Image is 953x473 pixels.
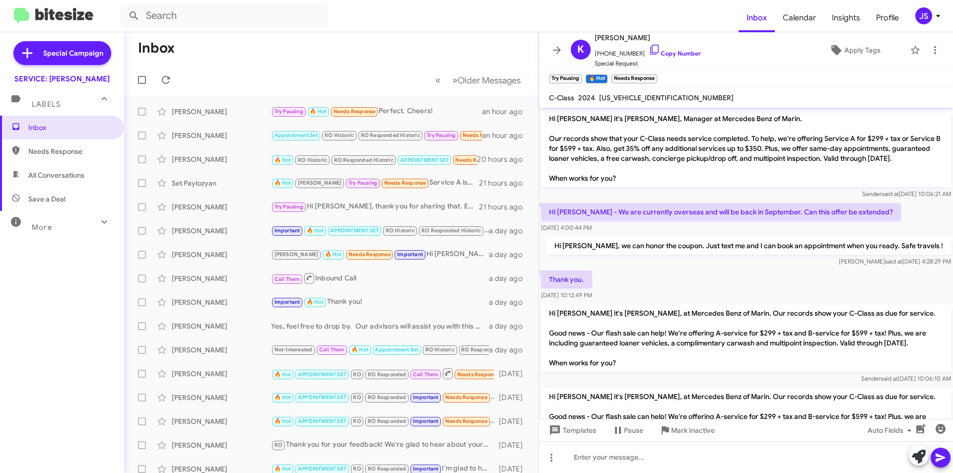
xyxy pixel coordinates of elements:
div: Perfect [271,415,494,427]
div: Thank you! [271,296,489,308]
span: RO Historic [298,157,327,163]
div: an hour ago [482,131,531,140]
div: Perfect. Cheers! [271,106,482,117]
button: Auto Fields [860,421,923,439]
span: APPOINTMENT SET [298,466,346,472]
span: 🔥 Hot [351,346,368,353]
span: Needs Response [384,180,426,186]
span: Pause [624,421,643,439]
div: [PERSON_NAME] [172,273,271,283]
button: Pause [604,421,651,439]
div: Thank you - appreciate your assistance [271,344,489,355]
span: APPOINTMENT SET [298,394,346,401]
span: 🔥 Hot [274,180,291,186]
div: Inbound Call [271,153,477,165]
div: Thank you for your feedback! We're glad to hear about your positive experience. If you need to sc... [271,439,494,451]
input: Search [120,4,329,28]
div: [PERSON_NAME] [172,393,271,403]
div: [DATE] [494,440,531,450]
div: [PERSON_NAME] [172,202,271,212]
span: Sender [DATE] 10:06:10 AM [861,375,951,382]
button: Next [446,70,527,90]
span: Try Pausing [427,132,456,138]
div: [PERSON_NAME] [172,440,271,450]
span: RO [353,371,361,378]
span: Needs Response [463,132,505,138]
span: RO Historic [386,227,415,234]
div: [PERSON_NAME] [172,345,271,355]
span: RO [353,418,361,424]
span: RO Responded [368,394,406,401]
span: Inbox [28,123,113,133]
span: Try Pausing [274,203,303,210]
div: an hour ago [482,107,531,117]
span: C-Class [549,93,574,102]
span: RO Responded [368,418,406,424]
span: 🔥 Hot [310,108,327,115]
span: Important [413,418,439,424]
span: RO Responded [368,371,406,378]
a: Copy Number [649,50,701,57]
span: [US_VEHICLE_IDENTIFICATION_NUMBER] [599,93,734,102]
small: 🔥 Hot [586,74,607,83]
button: JS [907,7,942,24]
span: Needs Response [348,251,391,258]
span: Important [413,466,439,472]
span: 🔥 Hot [274,394,291,401]
span: RO Historic [325,132,354,138]
p: Hi [PERSON_NAME] it's [PERSON_NAME], at Mercedes Benz of Marin. Our records show your C-Class as ... [541,388,951,455]
div: [PERSON_NAME] [172,369,271,379]
p: Hi [PERSON_NAME] it's [PERSON_NAME], at Mercedes Benz of Marin. Our records show your C-Class as ... [541,304,951,372]
span: Sender [DATE] 10:06:21 AM [862,190,951,198]
span: Try Pausing [348,180,377,186]
span: said at [881,375,898,382]
span: Auto Fields [868,421,915,439]
span: More [32,223,52,232]
span: [PERSON_NAME] [298,180,342,186]
div: Set Paylozyan [172,178,271,188]
div: a day ago [489,297,531,307]
span: 🔥 Hot [274,418,291,424]
div: [PERSON_NAME] [172,297,271,307]
span: Call Them [274,276,300,282]
span: RO [274,442,282,448]
span: Not-Interested [274,346,313,353]
button: Mark Inactive [651,421,723,439]
a: Special Campaign [13,41,111,65]
div: 21 hours ago [479,178,531,188]
span: Call Them [319,346,345,353]
div: [PERSON_NAME] [172,416,271,426]
span: Needs Response [455,157,497,163]
span: APPOINTMENT SET [330,227,379,234]
span: APPOINTMENT SET [298,371,346,378]
span: said at [885,258,902,265]
span: RO [353,466,361,472]
span: Needs Response [28,146,113,156]
span: Templates [547,421,596,439]
span: Calendar [775,3,824,32]
div: a day ago [489,345,531,355]
div: 20 hours ago [477,154,531,164]
span: Needs Response [445,394,487,401]
span: Appointment Set [375,346,418,353]
div: Hi [PERSON_NAME], thank you for sharing that. Even with low mileage, Mercedes-Benz recommends ser... [271,201,479,212]
p: Hi [PERSON_NAME], we can honor the coupon. Just text me and I can book an appointment when you re... [546,237,951,255]
span: [PERSON_NAME] [274,251,319,258]
a: Inbox [739,3,775,32]
div: SERVICE: [PERSON_NAME] [14,74,110,84]
span: 2024 [578,93,595,102]
span: Needs Response [457,371,499,378]
div: [PERSON_NAME] [172,226,271,236]
span: 🔥 Hot [274,371,291,378]
button: Apply Tags [804,41,905,59]
div: [DATE] [494,416,531,426]
div: a day ago [489,321,531,331]
span: Try Pausing [274,108,303,115]
div: Service A is done [271,177,479,189]
div: a day ago [489,250,531,260]
small: Try Pausing [549,74,582,83]
div: [PERSON_NAME] [172,321,271,331]
a: Insights [824,3,868,32]
span: Mark Inactive [671,421,715,439]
